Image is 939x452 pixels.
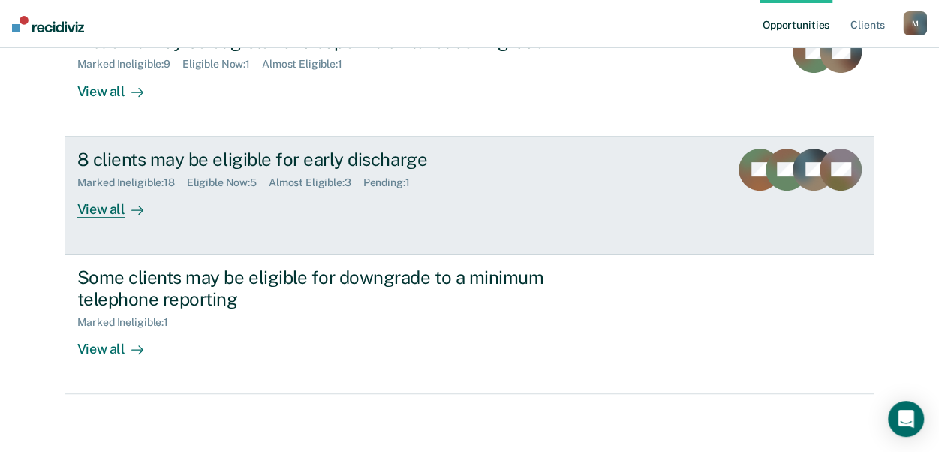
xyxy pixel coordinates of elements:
[888,401,924,437] div: Open Intercom Messenger
[77,188,161,218] div: View all
[65,137,874,255] a: 8 clients may be eligible for early dischargeMarked Ineligible:18Eligible Now:5Almost Eligible:3P...
[65,18,874,137] a: 2 clients may be eligible for a supervision level downgradeMarked Ineligible:9Eligible Now:1Almos...
[77,149,604,170] div: 8 clients may be eligible for early discharge
[77,328,161,357] div: View all
[77,267,604,310] div: Some clients may be eligible for downgrade to a minimum telephone reporting
[363,176,422,189] div: Pending : 1
[262,58,354,71] div: Almost Eligible : 1
[77,58,182,71] div: Marked Ineligible : 9
[77,316,180,329] div: Marked Ineligible : 1
[77,71,161,100] div: View all
[187,176,269,189] div: Eligible Now : 5
[65,255,874,394] a: Some clients may be eligible for downgrade to a minimum telephone reportingMarked Ineligible:1Vie...
[182,58,262,71] div: Eligible Now : 1
[77,176,187,189] div: Marked Ineligible : 18
[903,11,927,35] button: M
[269,176,363,189] div: Almost Eligible : 3
[12,16,84,32] img: Recidiviz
